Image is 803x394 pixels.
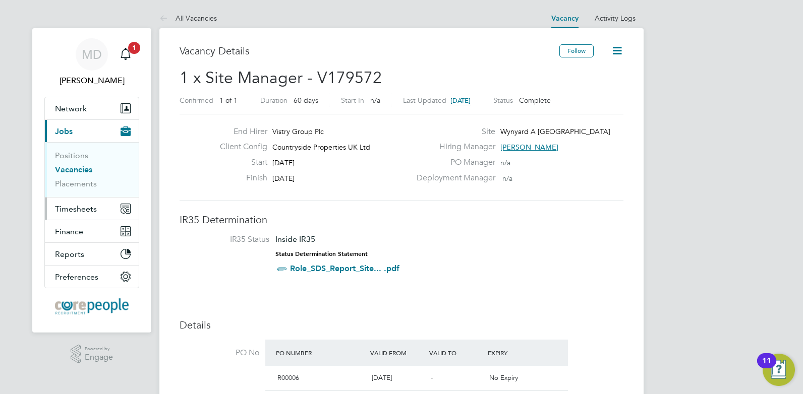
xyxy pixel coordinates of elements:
a: Placements [55,179,97,188]
h3: Details [180,318,623,332]
label: PO Manager [411,157,495,168]
nav: Main navigation [32,28,151,333]
button: Jobs [45,120,139,142]
label: Client Config [212,142,267,152]
a: Powered byEngage [71,345,113,364]
a: Go to home page [44,298,139,314]
span: [DATE] [372,373,392,382]
label: Hiring Manager [411,142,495,152]
span: No Expiry [489,373,518,382]
span: [DATE] [450,96,471,105]
div: Jobs [45,142,139,197]
a: All Vacancies [159,14,217,23]
span: 1 of 1 [219,96,238,105]
span: - [431,373,433,382]
label: PO No [180,348,259,358]
span: Complete [519,96,551,105]
button: Timesheets [45,198,139,220]
h3: IR35 Determination [180,213,623,226]
a: Role_SDS_Report_Site... .pdf [290,264,399,273]
span: Timesheets [55,204,97,214]
div: Valid To [427,344,486,362]
label: Confirmed [180,96,213,105]
span: Wynyard A [GEOGRAPHIC_DATA] [500,127,610,136]
img: corepeople-logo-retina.png [55,298,129,314]
span: [PERSON_NAME] [500,143,558,152]
span: Preferences [55,272,98,282]
span: 1 [128,42,140,54]
span: 60 days [294,96,318,105]
button: Finance [45,220,139,242]
a: MD[PERSON_NAME] [44,38,139,87]
span: R00006 [277,373,299,382]
label: Status [493,96,513,105]
span: n/a [502,174,512,183]
span: Reports [55,249,84,259]
span: Megan Davies [44,75,139,87]
button: Open Resource Center, 11 new notifications [763,354,795,386]
span: Engage [85,353,113,362]
span: [DATE] [272,174,295,183]
a: Activity Logs [595,14,636,23]
span: Inside IR35 [275,234,315,244]
div: Valid From [368,344,427,362]
span: [DATE] [272,158,295,167]
label: Start In [341,96,364,105]
span: Vistry Group Plc [272,127,324,136]
label: Start [212,157,267,168]
label: Site [411,126,495,137]
button: Preferences [45,266,139,288]
h3: Vacancy Details [180,44,559,57]
span: Countryside Properties UK Ltd [272,143,370,152]
span: 1 x Site Manager - V179572 [180,68,382,88]
span: Finance [55,227,83,236]
a: 1 [116,38,136,71]
label: Deployment Manager [411,173,495,183]
a: Positions [55,151,88,160]
label: Finish [212,173,267,183]
span: MD [82,48,102,61]
div: Expiry [485,344,544,362]
label: End Hirer [212,126,267,137]
button: Follow [559,44,594,57]
span: n/a [370,96,380,105]
strong: Status Determination Statement [275,250,368,257]
span: Network [55,104,87,113]
label: Last Updated [403,96,446,105]
div: PO Number [273,344,368,362]
button: Network [45,97,139,119]
span: Jobs [55,126,73,136]
button: Reports [45,243,139,265]
span: n/a [500,158,510,167]
a: Vacancy [551,14,579,23]
label: Duration [260,96,288,105]
span: Powered by [85,345,113,353]
a: Vacancies [55,165,92,174]
div: 11 [762,361,771,374]
label: IR35 Status [190,234,269,245]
